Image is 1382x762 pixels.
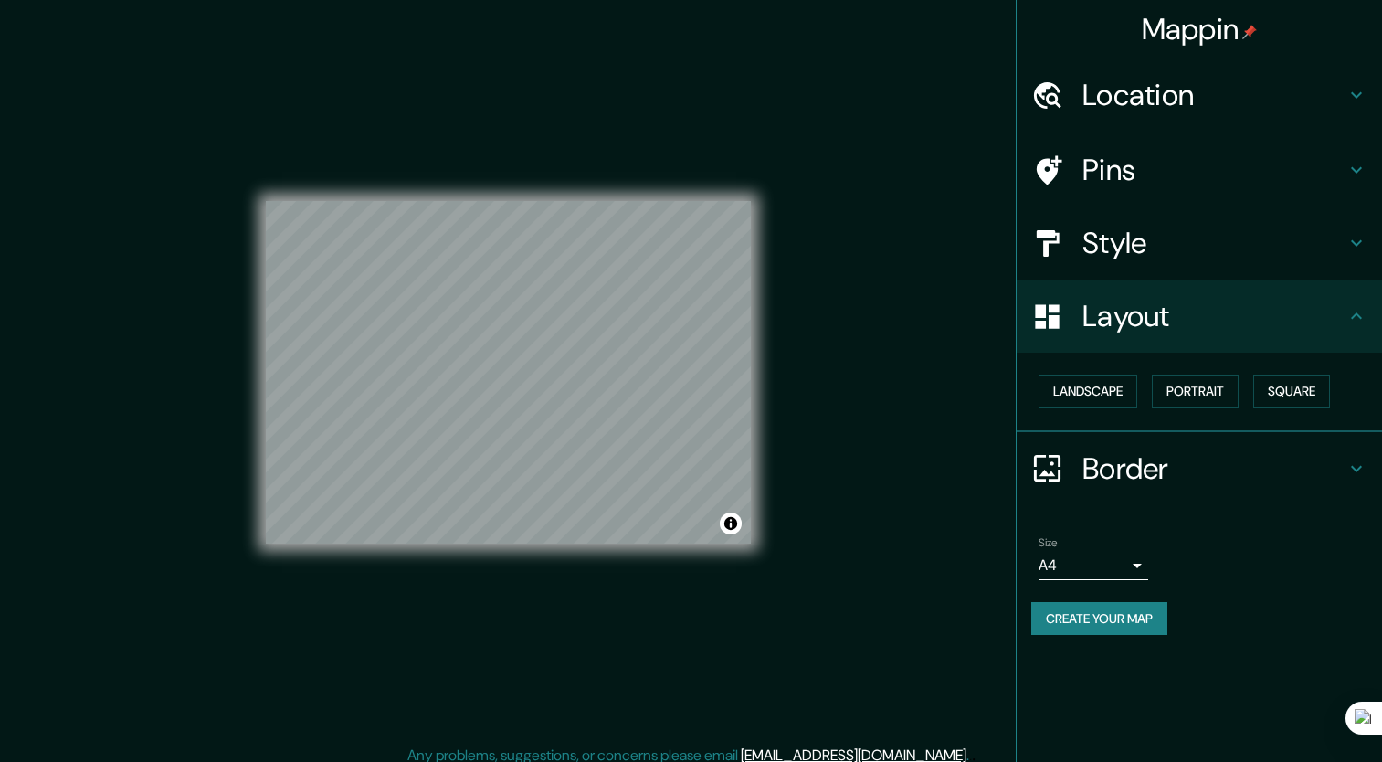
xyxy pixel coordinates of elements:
h4: Pins [1082,152,1345,188]
button: Portrait [1152,375,1239,408]
h4: Style [1082,225,1345,261]
div: Location [1017,58,1382,132]
div: Layout [1017,280,1382,353]
div: Pins [1017,133,1382,206]
h4: Border [1082,450,1345,487]
button: Landscape [1039,375,1137,408]
h4: Location [1082,77,1345,113]
h4: Layout [1082,298,1345,334]
iframe: Help widget launcher [1219,691,1362,742]
button: Square [1253,375,1330,408]
div: A4 [1039,551,1148,580]
button: Create your map [1031,602,1167,636]
h4: Mappin [1142,11,1258,48]
div: Style [1017,206,1382,280]
button: Toggle attribution [720,513,742,534]
canvas: Map [266,201,751,544]
div: Border [1017,432,1382,505]
label: Size [1039,534,1058,550]
img: pin-icon.png [1242,25,1257,39]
